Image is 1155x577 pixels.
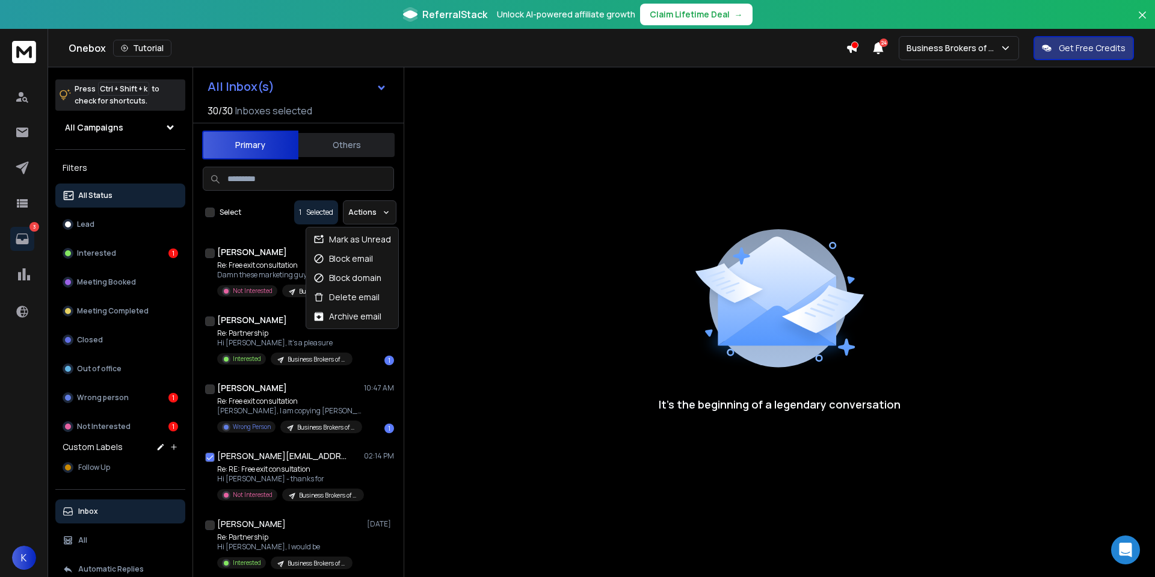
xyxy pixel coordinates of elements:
p: Lead [77,220,94,229]
h1: [PERSON_NAME] [217,382,287,394]
p: [DATE] [367,519,394,529]
p: Interested [233,558,261,567]
div: 1 [168,422,178,431]
button: Close banner [1135,7,1150,36]
button: Claim Lifetime Deal [640,4,753,25]
p: Damn these marketing guys are [217,270,362,280]
p: Interested [77,248,116,258]
div: Delete email [313,291,380,303]
p: Closed [77,335,103,345]
p: Not Interested [233,286,273,295]
p: Interested [233,354,261,363]
p: Re: Free exit consultation [217,396,362,406]
p: 02:14 PM [364,451,394,461]
div: Block email [313,253,373,265]
p: Business Brokers of [US_STATE] | Local Business | [GEOGRAPHIC_DATA] [299,491,357,500]
p: Business Brokers of [US_STATE] | Realtor | [GEOGRAPHIC_DATA] [288,355,345,364]
p: Inbox [78,507,98,516]
p: Hi [PERSON_NAME] - thanks for [217,474,362,484]
div: Open Intercom Messenger [1111,535,1140,564]
label: Select [220,208,241,217]
p: Hi [PERSON_NAME], I would be [217,542,353,552]
p: All Status [78,191,112,200]
p: Automatic Replies [78,564,144,574]
h1: [PERSON_NAME] [217,314,287,326]
p: Not Interested [233,490,273,499]
button: Others [298,132,395,158]
div: Onebox [69,40,846,57]
span: → [735,8,743,20]
p: It’s the beginning of a legendary conversation [659,396,901,413]
div: 1 [168,248,178,258]
p: Wrong Person [233,422,271,431]
p: Actions [348,208,377,217]
span: ReferralStack [422,7,487,22]
p: [PERSON_NAME], I am copying [PERSON_NAME] [217,406,362,416]
div: 1 [168,393,178,403]
p: Meeting Completed [77,306,149,316]
h1: [PERSON_NAME][EMAIL_ADDRESS][DOMAIN_NAME] [217,450,350,462]
p: Business Brokers of [US_STATE] | Local Business | [GEOGRAPHIC_DATA] [299,287,357,296]
h3: Custom Labels [63,441,123,453]
h1: [PERSON_NAME] [217,518,286,530]
p: Meeting Booked [77,277,136,287]
p: Wrong person [77,393,129,403]
p: All [78,535,87,545]
div: 1 [384,424,394,433]
span: 30 / 30 [208,103,233,118]
p: Selected [306,208,333,217]
p: Re: Partnership [217,329,353,338]
span: Follow Up [78,463,110,472]
p: Unlock AI-powered affiliate growth [497,8,635,20]
h1: All Inbox(s) [208,81,274,93]
h3: Filters [55,159,185,176]
p: Out of office [77,364,122,374]
p: Business Brokers of [US_STATE] | Realtor | [GEOGRAPHIC_DATA] [288,559,345,568]
p: 3 [29,222,39,232]
p: Re: RE: Free exit consultation [217,464,362,474]
p: Business Brokers of [US_STATE] | Local Business | [GEOGRAPHIC_DATA] [297,423,355,432]
span: Ctrl + Shift + k [98,82,149,96]
button: Primary [202,131,298,159]
h1: [PERSON_NAME] [217,246,287,258]
p: Business Brokers of AZ [907,42,1000,54]
p: Press to check for shortcuts. [75,83,159,107]
p: Hi [PERSON_NAME], It’s a pleasure [217,338,353,348]
p: Re: Free exit consultation [217,261,362,270]
div: Archive email [313,310,381,322]
button: Tutorial [113,40,171,57]
h1: All Campaigns [65,122,123,134]
p: 10:47 AM [364,383,394,393]
div: Block domain [313,272,381,284]
div: Mark as Unread [313,233,391,245]
div: 1 [384,356,394,365]
h3: Inboxes selected [235,103,312,118]
p: Get Free Credits [1059,42,1126,54]
span: 24 [879,39,888,47]
span: 1 [299,208,301,217]
span: K [12,546,36,570]
p: Not Interested [77,422,131,431]
p: Re: Partnership [217,532,353,542]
